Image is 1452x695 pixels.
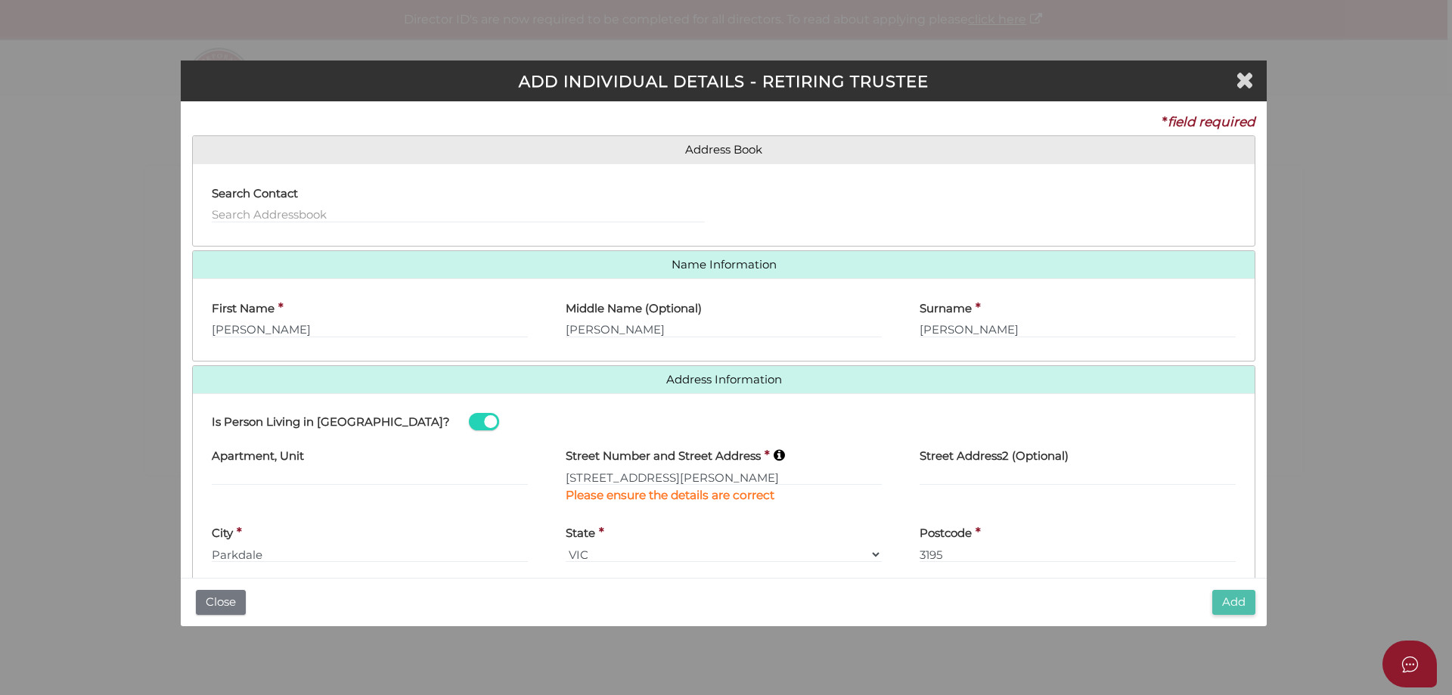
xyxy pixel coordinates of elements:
[204,259,1243,271] a: Name Information
[1382,641,1437,687] button: Open asap
[204,374,1243,386] a: Address Information
[212,303,275,315] h4: First Name
[920,303,972,315] h4: Surname
[212,416,450,429] h4: Is Person Living in [GEOGRAPHIC_DATA]?
[566,303,702,315] h4: Middle Name (Optional)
